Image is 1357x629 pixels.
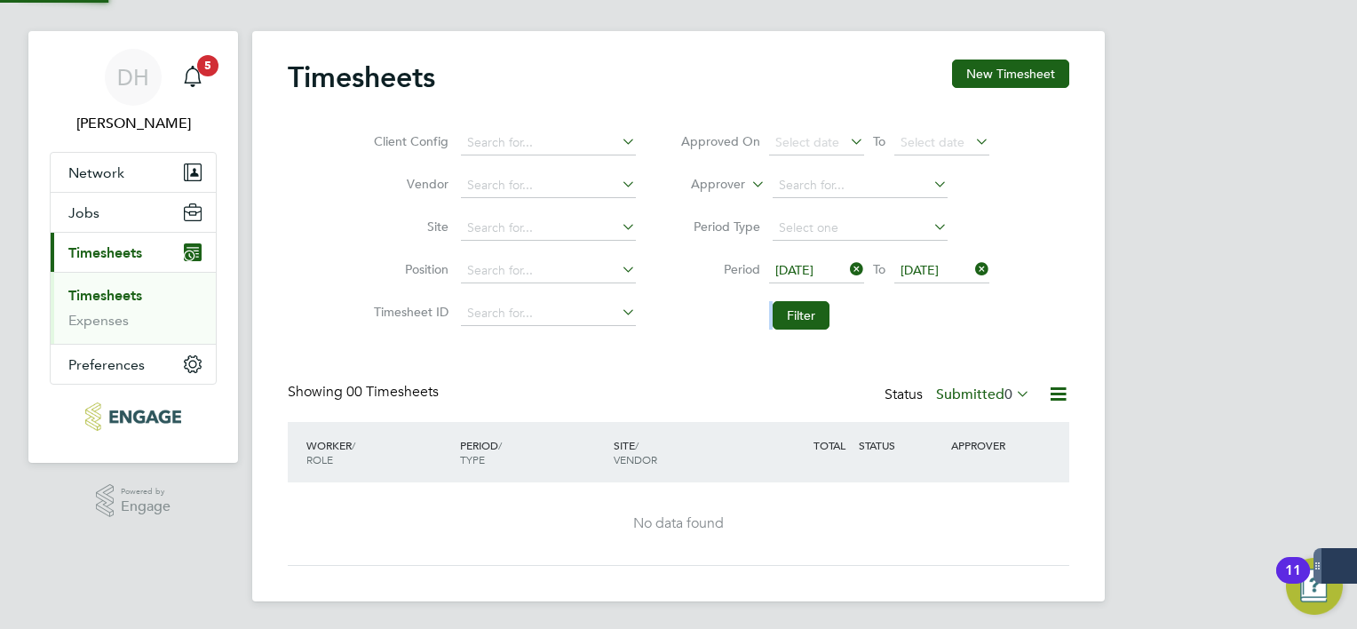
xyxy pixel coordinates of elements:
span: Powered by [121,484,171,499]
span: 0 [1004,386,1012,403]
input: Search for... [461,259,636,283]
label: Client Config [369,133,448,149]
a: Go to home page [50,402,217,431]
span: To [868,258,891,281]
span: / [635,438,639,452]
div: Timesheets [51,272,216,344]
span: 5 [197,55,218,76]
a: DH[PERSON_NAME] [50,49,217,134]
div: APPROVER [947,429,1039,461]
span: Network [68,164,124,181]
span: ROLE [306,452,333,466]
span: DH [117,66,149,89]
label: Approver [665,176,745,194]
label: Vendor [369,176,448,192]
div: STATUS [854,429,947,461]
span: To [868,130,891,153]
span: VENDOR [614,452,657,466]
button: Preferences [51,345,216,384]
input: Search for... [461,131,636,155]
label: Position [369,261,448,277]
span: [DATE] [775,262,813,278]
label: Period [680,261,760,277]
button: Jobs [51,193,216,232]
span: 00 Timesheets [346,383,439,401]
input: Search for... [773,173,948,198]
input: Search for... [461,173,636,198]
input: Search for... [461,216,636,241]
span: TYPE [460,452,485,466]
label: Approved On [680,133,760,149]
nav: Main navigation [28,31,238,463]
div: PERIOD [456,429,609,475]
span: Demi Hatcher [50,113,217,134]
input: Search for... [461,301,636,326]
label: Site [369,219,448,235]
a: Expenses [68,312,129,329]
div: SITE [609,429,763,475]
div: 11 [1285,570,1301,593]
button: Timesheets [51,233,216,272]
a: 5 [175,49,210,106]
button: New Timesheet [952,60,1069,88]
span: Preferences [68,356,145,373]
div: No data found [306,514,1051,533]
h2: Timesheets [288,60,435,95]
span: Jobs [68,204,99,221]
div: Showing [288,383,442,402]
button: Filter [773,301,829,330]
div: Status [885,383,1034,408]
img: konnectrecruit-logo-retina.png [85,402,180,431]
button: Network [51,153,216,192]
span: Select date [901,134,964,150]
span: / [352,438,355,452]
span: [DATE] [901,262,939,278]
span: TOTAL [813,438,845,452]
span: / [498,438,502,452]
input: Select one [773,216,948,241]
span: Engage [121,499,171,514]
div: WORKER [302,429,456,475]
span: Select date [775,134,839,150]
a: Powered byEngage [96,484,171,518]
button: Open Resource Center, 11 new notifications [1286,558,1343,615]
a: Timesheets [68,287,142,304]
label: Submitted [936,386,1030,403]
span: Timesheets [68,244,142,261]
label: Timesheet ID [369,304,448,320]
label: Period Type [680,219,760,235]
